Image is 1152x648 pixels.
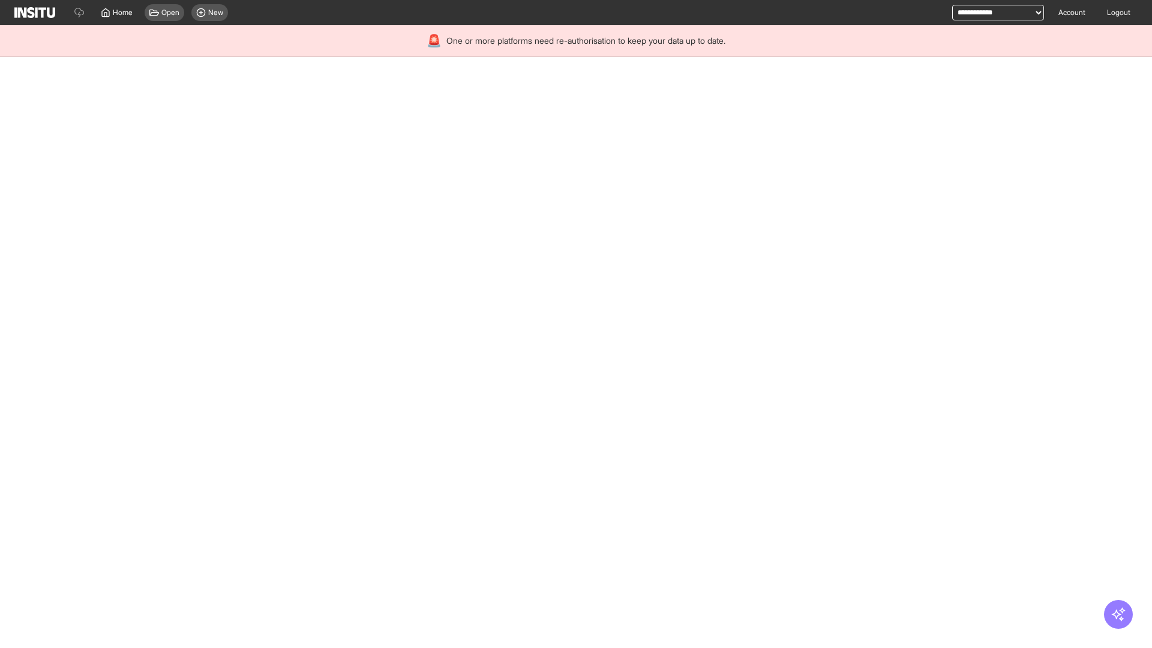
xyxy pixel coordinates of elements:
[113,8,133,17] span: Home
[208,8,223,17] span: New
[446,35,725,47] span: One or more platforms need re-authorisation to keep your data up to date.
[14,7,55,18] img: Logo
[427,32,442,49] div: 🚨
[161,8,179,17] span: Open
